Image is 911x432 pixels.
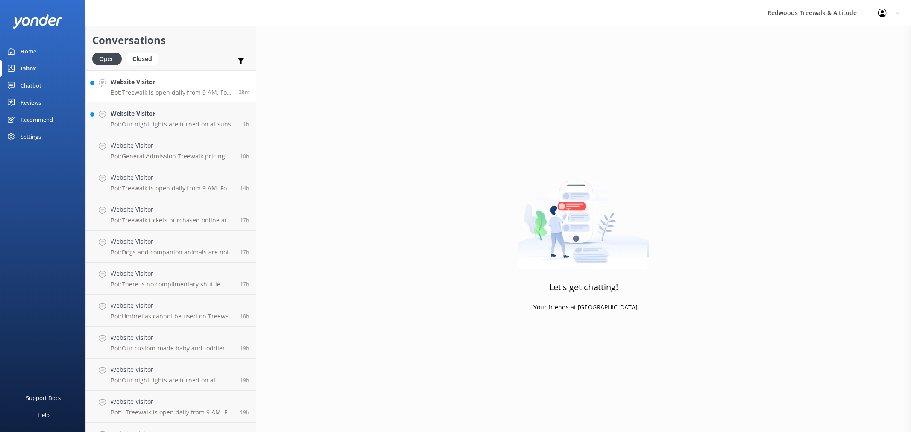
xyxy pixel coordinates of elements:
[111,344,234,352] p: Bot: Our custom-made baby and toddler strollers are available on a first come, first served basis...
[111,216,234,224] p: Bot: Treewalk tickets purchased online are valid for first use up to 12 months from the purchase ...
[92,54,126,63] a: Open
[86,134,256,166] a: Website VisitorBot:General Admission Treewalk pricing starts at $42 for adults (16+ years) and $2...
[86,391,256,423] a: Website VisitorBot:- Treewalk is open daily from 9 AM. For last ticket sold times, please check o...
[86,327,256,359] a: Website VisitorBot:Our custom-made baby and toddler strollers are available on a first come, firs...
[86,359,256,391] a: Website VisitorBot:Our night lights are turned on at sunset, and the night walk starts 20 minutes...
[240,216,249,224] span: 06:09pm 18-Aug-2025 (UTC +12:00) Pacific/Auckland
[240,344,249,352] span: 04:11pm 18-Aug-2025 (UTC +12:00) Pacific/Auckland
[240,409,249,416] span: 03:59pm 18-Aug-2025 (UTC +12:00) Pacific/Auckland
[111,377,234,384] p: Bot: Our night lights are turned on at sunset, and the night walk starts 20 minutes thereafter. W...
[240,184,249,192] span: 08:24pm 18-Aug-2025 (UTC +12:00) Pacific/Auckland
[111,89,232,96] p: Bot: Treewalk is open daily from 9 AM. For the last ticket sold times, please check our website F...
[86,231,256,263] a: Website VisitorBot:Dogs and companion animals are not permitted on the Treewalk or Altitude due t...
[21,94,41,111] div: Reviews
[111,109,237,118] h4: Website Visitor
[21,77,41,94] div: Chatbot
[239,88,249,96] span: 10:46am 19-Aug-2025 (UTC +12:00) Pacific/Auckland
[111,237,234,246] h4: Website Visitor
[86,102,256,134] a: Website VisitorBot:Our night lights are turned on at sunset and the night walk starts 20 minutes ...
[86,263,256,295] a: Website VisitorBot:There is no complimentary shuttle service offered to or from the Treewalk. You...
[111,120,237,128] p: Bot: Our night lights are turned on at sunset and the night walk starts 20 minutes thereafter. We...
[111,184,234,192] p: Bot: Treewalk is open daily from 9 AM. For last ticket sold times, please check our website FAQs ...
[38,406,50,423] div: Help
[86,198,256,231] a: Website VisitorBot:Treewalk tickets purchased online are valid for first use up to 12 months from...
[21,128,41,145] div: Settings
[111,173,234,182] h4: Website Visitor
[111,280,234,288] p: Bot: There is no complimentary shuttle service offered to or from the Treewalk. You can use a pri...
[111,365,234,374] h4: Website Visitor
[111,269,234,278] h4: Website Visitor
[111,301,234,310] h4: Website Visitor
[26,389,61,406] div: Support Docs
[86,70,256,102] a: Website VisitorBot:Treewalk is open daily from 9 AM. For the last ticket sold times, please check...
[126,53,158,65] div: Closed
[111,205,234,214] h4: Website Visitor
[111,248,234,256] p: Bot: Dogs and companion animals are not permitted on the Treewalk or Altitude due to safety conce...
[240,377,249,384] span: 04:09pm 18-Aug-2025 (UTC +12:00) Pacific/Auckland
[111,333,234,342] h4: Website Visitor
[21,111,53,128] div: Recommend
[92,32,249,48] h2: Conversations
[126,54,163,63] a: Closed
[240,280,249,288] span: 05:29pm 18-Aug-2025 (UTC +12:00) Pacific/Auckland
[111,77,232,87] h4: Website Visitor
[111,152,234,160] p: Bot: General Admission Treewalk pricing starts at $42 for adults (16+ years) and $26 for children...
[13,14,62,28] img: yonder-white-logo.png
[530,303,638,312] p: - Your friends at [GEOGRAPHIC_DATA]
[21,60,36,77] div: Inbox
[243,120,249,128] span: 09:57am 19-Aug-2025 (UTC +12:00) Pacific/Auckland
[240,152,249,160] span: 12:23am 19-Aug-2025 (UTC +12:00) Pacific/Auckland
[111,409,234,416] p: Bot: - Treewalk is open daily from 9 AM. For last ticket sold times, please check our website FAQ...
[111,141,234,150] h4: Website Visitor
[240,248,249,256] span: 05:45pm 18-Aug-2025 (UTC +12:00) Pacific/Auckland
[111,397,234,406] h4: Website Visitor
[111,312,234,320] p: Bot: Umbrellas cannot be used on Treewalk or Altitude due to the narrow bridges and construction ...
[86,166,256,198] a: Website VisitorBot:Treewalk is open daily from 9 AM. For last ticket sold times, please check our...
[549,280,618,294] h3: Let's get chatting!
[21,43,36,60] div: Home
[86,295,256,327] a: Website VisitorBot:Umbrellas cannot be used on Treewalk or Altitude due to the narrow bridges and...
[518,163,650,269] img: artwork of a man stealing a conversation from at giant smartphone
[92,53,122,65] div: Open
[240,312,249,320] span: 04:21pm 18-Aug-2025 (UTC +12:00) Pacific/Auckland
